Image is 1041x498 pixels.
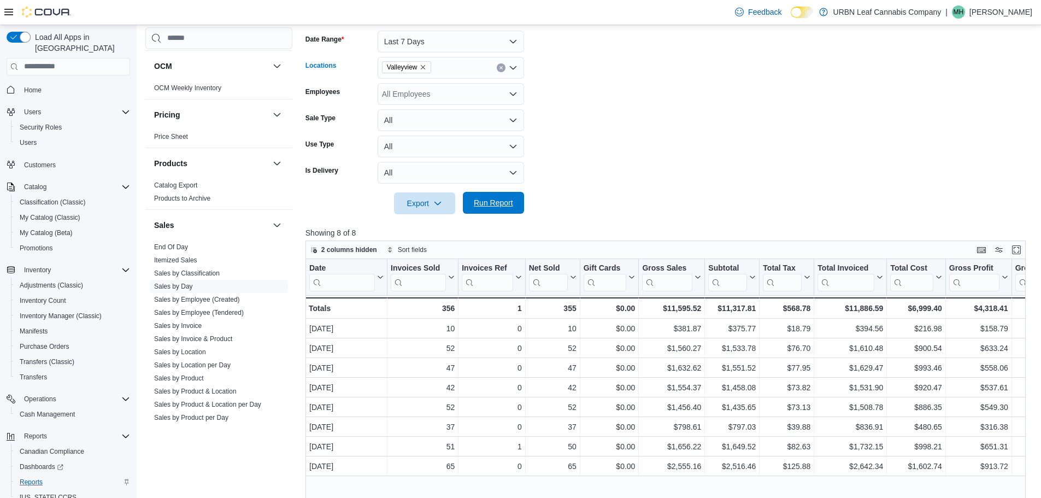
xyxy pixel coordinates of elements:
a: Reports [15,476,47,489]
span: Reports [24,432,47,441]
h3: Products [154,158,187,169]
span: Transfers [20,373,47,382]
div: Products [145,179,292,209]
span: Itemized Sales [154,256,197,265]
span: Transfers [15,371,130,384]
div: Invoices Ref [462,263,513,273]
span: Security Roles [20,123,62,132]
button: Export [394,192,455,214]
button: Reports [2,429,134,444]
button: Transfers (Classic) [11,354,134,370]
button: Gift Cards [583,263,635,291]
div: Megan Hude [952,5,965,19]
span: Reports [15,476,130,489]
div: [DATE] [309,401,384,414]
div: $0.00 [584,342,636,355]
span: Manifests [15,325,130,338]
div: $375.77 [708,322,756,335]
span: Sales by Invoice & Product [154,335,232,343]
div: Total Invoiced [817,263,874,273]
input: Dark Mode [791,7,814,18]
div: [DATE] [309,381,384,394]
label: Sale Type [305,114,336,122]
button: Gross Sales [642,263,701,291]
div: $381.87 [642,322,701,335]
a: Sales by Product per Day [154,414,228,421]
button: Date [309,263,384,291]
a: Catalog Export [154,181,197,189]
span: Operations [24,395,56,403]
div: 52 [391,401,455,414]
div: $394.56 [817,322,883,335]
span: End Of Day [154,243,188,251]
button: Promotions [11,241,134,256]
button: Operations [2,391,134,407]
span: Transfers (Classic) [15,355,130,368]
span: Users [20,106,130,119]
div: 10 [391,322,455,335]
button: Inventory [2,262,134,278]
button: Purchase Orders [11,339,134,354]
a: Feedback [731,1,786,23]
button: Operations [20,392,61,406]
div: Total Invoiced [817,263,874,291]
div: 0 [462,381,521,394]
span: My Catalog (Classic) [15,211,130,224]
div: Total Tax [763,263,802,291]
span: Price Sheet [154,132,188,141]
button: Total Invoiced [817,263,883,291]
a: Adjustments (Classic) [15,279,87,292]
div: 0 [462,322,521,335]
div: $11,886.59 [817,302,883,315]
span: Catalog Export [154,181,197,190]
span: Sales by Employee (Tendered) [154,308,244,317]
div: Subtotal [708,263,747,273]
div: Date [309,263,375,273]
div: $0.00 [584,401,636,414]
div: $1,560.27 [642,342,701,355]
span: Inventory Count [15,294,130,307]
a: Sales by Employee (Created) [154,296,240,303]
div: Sales [145,241,292,429]
span: Canadian Compliance [15,445,130,458]
span: Reports [20,430,130,443]
a: Sales by Day [154,283,193,290]
div: [DATE] [309,322,384,335]
button: Users [11,135,134,150]
span: Promotions [20,244,53,253]
div: 356 [391,302,455,315]
div: $798.61 [642,420,701,433]
span: Sales by Invoice [154,321,202,330]
div: $18.79 [763,322,810,335]
span: Canadian Compliance [20,447,84,456]
span: Users [20,138,37,147]
button: Transfers [11,370,134,385]
span: Operations [20,392,130,406]
a: Inventory Manager (Classic) [15,309,106,323]
button: Total Cost [890,263,942,291]
button: Sales [270,219,284,232]
label: Is Delivery [305,166,338,175]
span: Dashboards [15,460,130,473]
button: Reports [11,474,134,490]
div: Gross Sales [642,263,692,273]
button: Canadian Compliance [11,444,134,459]
div: $900.54 [890,342,942,355]
div: [DATE] [309,420,384,433]
span: Run Report [474,197,513,208]
div: $1,632.62 [642,361,701,374]
span: Sales by Employee (Created) [154,295,240,304]
button: Inventory Count [11,293,134,308]
span: Transfers (Classic) [20,358,74,366]
div: $836.91 [817,420,883,433]
div: 0 [462,420,521,433]
div: $558.06 [949,361,1008,374]
div: $6,999.40 [890,302,942,315]
button: Sort fields [383,243,431,256]
div: $1,435.65 [708,401,756,414]
a: My Catalog (Beta) [15,226,77,239]
button: Customers [2,157,134,173]
div: OCM [145,81,292,99]
button: Net Sold [528,263,576,291]
div: $1,456.40 [642,401,701,414]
